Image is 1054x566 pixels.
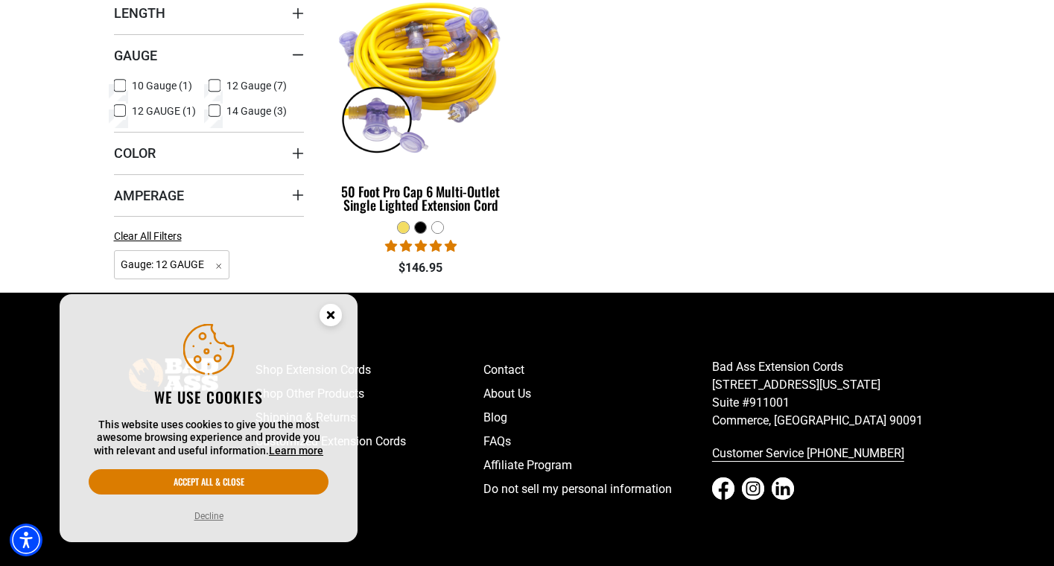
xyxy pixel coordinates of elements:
[114,174,304,216] summary: Amperage
[89,419,328,458] p: This website uses cookies to give you the most awesome browsing experience and provide you with r...
[114,257,230,271] a: Gauge: 12 GAUGE
[255,358,484,382] a: Shop Extension Cords
[190,509,228,524] button: Decline
[326,259,516,277] div: $146.95
[114,47,157,64] span: Gauge
[89,387,328,407] h2: We use cookies
[712,358,941,430] p: Bad Ass Extension Cords [STREET_ADDRESS][US_STATE] Suite #911001 Commerce, [GEOGRAPHIC_DATA] 90091
[226,80,287,91] span: 12 Gauge (7)
[385,239,457,253] span: 4.80 stars
[772,477,794,500] a: LinkedIn - open in a new tab
[483,382,712,406] a: About Us
[483,454,712,477] a: Affiliate Program
[132,106,196,116] span: 12 GAUGE (1)
[226,106,287,116] span: 14 Gauge (3)
[712,477,734,500] a: Facebook - open in a new tab
[114,144,156,162] span: Color
[114,230,182,242] span: Clear All Filters
[255,430,484,454] a: Customized Extension Cords
[114,250,230,279] span: Gauge: 12 GAUGE
[742,477,764,500] a: Instagram - open in a new tab
[483,358,712,382] a: Contact
[483,430,712,454] a: FAQs
[132,80,192,91] span: 10 Gauge (1)
[326,185,516,212] div: 50 Foot Pro Cap 6 Multi-Outlet Single Lighted Extension Cord
[114,4,165,22] span: Length
[255,382,484,406] a: Shop Other Products
[114,34,304,76] summary: Gauge
[304,294,358,340] button: Close this option
[114,132,304,174] summary: Color
[483,406,712,430] a: Blog
[114,187,184,204] span: Amperage
[89,469,328,495] button: Accept all & close
[10,524,42,556] div: Accessibility Menu
[269,445,323,457] a: This website uses cookies to give you the most awesome browsing experience and provide you with r...
[712,442,941,465] a: call 833-674-1699
[114,229,188,244] a: Clear All Filters
[60,294,358,543] aside: Cookie Consent
[483,477,712,501] a: Do not sell my personal information
[255,406,484,430] a: Shipping & Returns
